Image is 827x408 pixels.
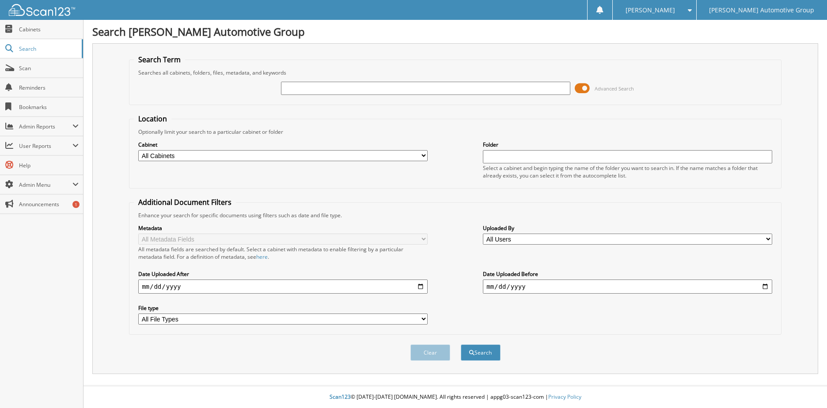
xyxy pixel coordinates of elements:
[19,123,72,130] span: Admin Reports
[138,224,428,232] label: Metadata
[19,45,77,53] span: Search
[19,181,72,189] span: Admin Menu
[483,224,772,232] label: Uploaded By
[483,270,772,278] label: Date Uploaded Before
[134,69,777,76] div: Searches all cabinets, folders, files, metadata, and keywords
[134,114,171,124] legend: Location
[134,55,185,64] legend: Search Term
[19,142,72,150] span: User Reports
[19,200,79,208] span: Announcements
[709,8,814,13] span: [PERSON_NAME] Automotive Group
[19,64,79,72] span: Scan
[83,386,827,408] div: © [DATE]-[DATE] [DOMAIN_NAME]. All rights reserved | appg03-scan123-com |
[138,280,428,294] input: start
[483,280,772,294] input: end
[9,4,75,16] img: scan123-logo-white.svg
[134,197,236,207] legend: Additional Document Filters
[92,24,818,39] h1: Search [PERSON_NAME] Automotive Group
[410,344,450,361] button: Clear
[72,201,80,208] div: 1
[134,212,777,219] div: Enhance your search for specific documents using filters such as date and file type.
[138,246,428,261] div: All metadata fields are searched by default. Select a cabinet with metadata to enable filtering b...
[483,164,772,179] div: Select a cabinet and begin typing the name of the folder you want to search in. If the name match...
[483,141,772,148] label: Folder
[19,26,79,33] span: Cabinets
[134,128,777,136] div: Optionally limit your search to a particular cabinet or folder
[461,344,501,361] button: Search
[19,103,79,111] span: Bookmarks
[138,304,428,312] label: File type
[626,8,675,13] span: [PERSON_NAME]
[595,85,634,92] span: Advanced Search
[330,393,351,400] span: Scan123
[256,253,268,261] a: here
[19,84,79,91] span: Reminders
[138,141,428,148] label: Cabinet
[548,393,581,400] a: Privacy Policy
[19,162,79,169] span: Help
[138,270,428,278] label: Date Uploaded After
